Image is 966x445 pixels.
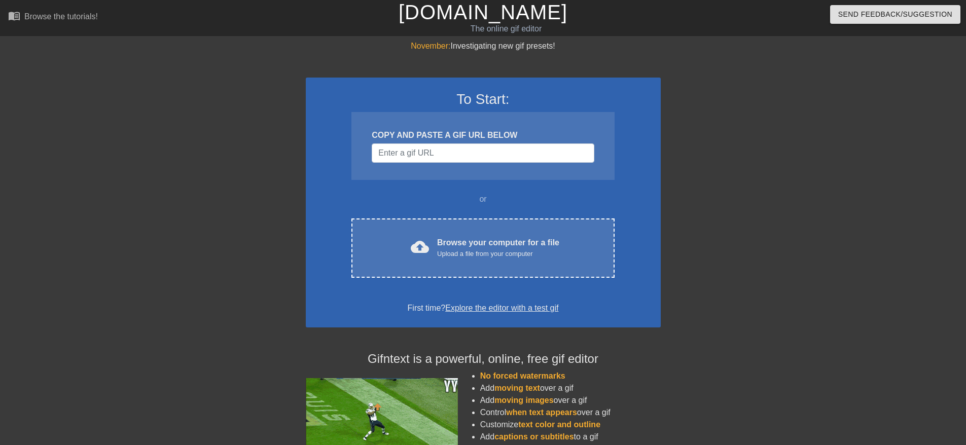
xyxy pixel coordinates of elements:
[372,143,594,163] input: Username
[506,408,577,417] span: when text appears
[494,384,540,392] span: moving text
[480,406,661,419] li: Control over a gif
[319,302,648,314] div: First time?
[327,23,685,35] div: The online gif editor
[332,193,634,205] div: or
[480,394,661,406] li: Add over a gif
[411,238,429,256] span: cloud_upload
[8,10,20,22] span: menu_book
[480,372,565,380] span: No forced watermarks
[437,249,559,259] div: Upload a file from your computer
[480,431,661,443] li: Add to a gif
[518,420,600,429] span: text color and outline
[830,5,960,24] button: Send Feedback/Suggestion
[411,42,450,50] span: November:
[838,8,952,21] span: Send Feedback/Suggestion
[494,396,553,404] span: moving images
[306,40,661,52] div: Investigating new gif presets!
[445,304,558,312] a: Explore the editor with a test gif
[437,237,559,259] div: Browse your computer for a file
[306,352,661,366] h4: Gifntext is a powerful, online, free gif editor
[480,419,661,431] li: Customize
[372,129,594,141] div: COPY AND PASTE A GIF URL BELOW
[480,382,661,394] li: Add over a gif
[399,1,567,23] a: [DOMAIN_NAME]
[494,432,574,441] span: captions or subtitles
[319,91,648,108] h3: To Start:
[24,12,98,21] div: Browse the tutorials!
[8,10,98,25] a: Browse the tutorials!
